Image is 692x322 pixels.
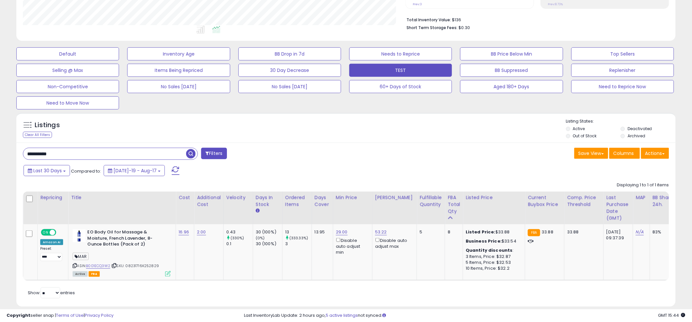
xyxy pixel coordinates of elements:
label: Active [573,126,585,131]
div: Ordered Items [285,194,309,208]
p: Listing States: [566,118,676,125]
h5: Listings [35,121,60,130]
div: BB Share 24h. [653,194,677,208]
div: 33.88 [567,229,598,235]
b: Listed Price: [466,229,495,235]
a: Terms of Use [56,312,84,318]
span: All listings currently available for purchase on Amazon [73,271,88,277]
button: BB Suppressed [460,64,563,77]
div: ASIN: [73,229,171,276]
div: Disable auto adjust min [336,237,367,255]
div: $33.88 [466,229,520,235]
li: $136 [407,15,664,23]
small: FBA [528,229,540,236]
a: 53.22 [375,229,387,235]
span: FBA [89,271,100,277]
div: Days Cover [315,194,330,208]
a: 16.96 [179,229,189,235]
div: Preset: [40,246,63,261]
small: Days In Stock. [256,208,260,214]
b: EO Body Oil for Massage & Moisture, French Lavender, 8-Ounce Bottles (Pack of 2) [87,229,167,249]
button: [DATE]-19 - Aug-17 [104,165,165,176]
div: Current Buybox Price [528,194,562,208]
div: Fulfillable Quantity [420,194,442,208]
button: Aged 180+ Days [460,80,563,93]
button: Items Being Repriced [127,64,230,77]
div: Days In Stock [256,194,280,208]
button: Top Sellers [571,47,674,60]
div: Clear All Filters [23,132,52,138]
div: Repricing [40,194,65,201]
button: 60+ Days of Stock [349,80,452,93]
a: 29.00 [336,229,348,235]
button: No Sales [DATE] [127,80,230,93]
div: 3 [285,241,312,247]
button: TEST [349,64,452,77]
button: No Sales [DATE] [238,80,341,93]
div: seller snap | | [7,313,113,319]
span: Last 30 Days [33,167,62,174]
span: $0.30 [458,25,470,31]
div: 13 [285,229,312,235]
span: ON [42,230,50,235]
button: Filters [201,148,227,159]
span: OFF [55,230,66,235]
button: Replenisher [571,64,674,77]
div: Last Purchase Date (GMT) [606,194,630,222]
label: Deactivated [628,126,652,131]
div: [DATE] 09:37:39 [606,229,628,241]
small: (330%) [231,235,244,241]
div: FBA Total Qty [448,194,460,215]
div: 30 (100%) [256,229,282,235]
button: Inventory Age [127,47,230,60]
div: [PERSON_NAME] [375,194,414,201]
a: Privacy Policy [85,312,113,318]
button: Need to Move Now [16,96,119,110]
small: Prev: 8.73% [548,2,563,6]
button: Save View [574,148,608,159]
div: MAP [636,194,647,201]
div: Min Price [336,194,370,201]
div: Last InventoryLab Update: 2 hours ago, not synced. [244,313,685,319]
div: Amazon AI [40,239,63,245]
span: 33.88 [542,229,554,235]
div: 13.95 [315,229,328,235]
label: Archived [628,133,645,139]
label: Out of Stock [573,133,597,139]
span: Show: entries [28,290,75,296]
a: 5 active listings [326,312,358,318]
img: 31rlTRqI7HL._SL40_.jpg [73,229,86,242]
a: B001ECQ3W2 [86,263,110,269]
button: Last 30 Days [24,165,70,176]
small: (0%) [256,235,265,241]
button: Default [16,47,119,60]
button: Actions [641,148,669,159]
div: Title [71,194,173,201]
b: Total Inventory Value: [407,17,451,23]
span: MAR [73,253,89,260]
strong: Copyright [7,312,30,318]
button: Selling @ Max [16,64,119,77]
div: 30 (100%) [256,241,282,247]
div: 83% [653,229,674,235]
button: BB Price Below Min [460,47,563,60]
div: 5 Items, Price: $32.53 [466,260,520,265]
div: : [466,247,520,253]
b: Short Term Storage Fees: [407,25,458,30]
button: 30 Day Decrease [238,64,341,77]
div: 10 Items, Price: $32.2 [466,265,520,271]
div: 0.43 [226,229,253,235]
div: 0.1 [226,241,253,247]
small: Prev: 3 [413,2,422,6]
div: 8 [448,229,458,235]
div: Cost [179,194,191,201]
div: Additional Cost [197,194,221,208]
b: Quantity discounts [466,247,513,253]
span: Columns [614,150,634,157]
button: Non-Competitive [16,80,119,93]
a: N/A [636,229,644,235]
span: 2025-09-17 15:44 GMT [658,312,685,318]
b: Business Price: [466,238,502,244]
div: 3 Items, Price: $32.87 [466,254,520,260]
div: Velocity [226,194,250,201]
